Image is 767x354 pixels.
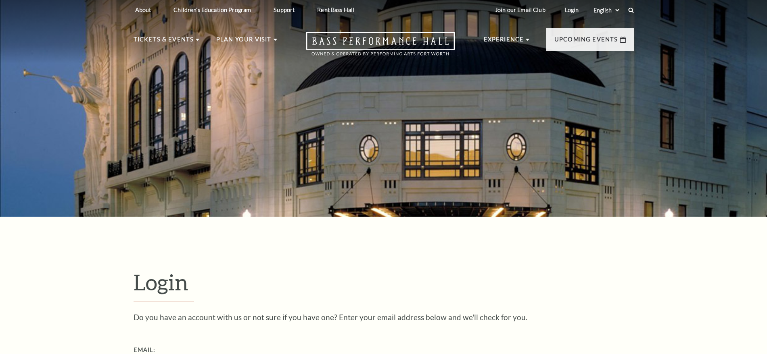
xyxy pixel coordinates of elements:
[134,35,194,49] p: Tickets & Events
[135,6,151,13] p: About
[554,35,618,49] p: Upcoming Events
[134,313,634,321] p: Do you have an account with us or not sure if you have one? Enter your email address below and we...
[274,6,295,13] p: Support
[134,269,188,295] span: Login
[216,35,272,49] p: Plan Your Visit
[592,6,621,14] select: Select:
[173,6,251,13] p: Children's Education Program
[134,346,156,353] label: Email:
[484,35,524,49] p: Experience
[317,6,354,13] p: Rent Bass Hall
